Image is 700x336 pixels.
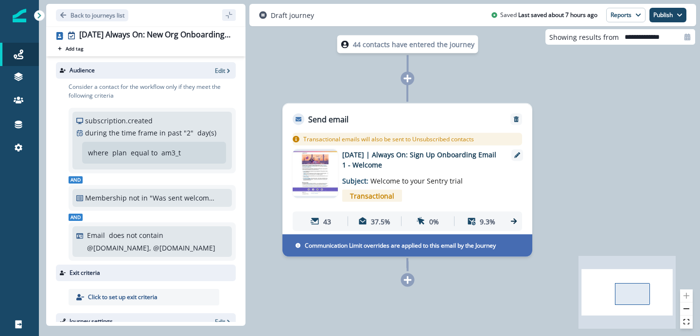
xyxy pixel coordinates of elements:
p: am3_t [161,148,181,158]
button: Add tag [56,45,85,52]
p: Send email [308,114,349,125]
div: 44 contacts have entered the journey [315,35,501,53]
p: 44 contacts have entered the journey [353,39,474,50]
button: Remove [508,116,524,123]
p: Audience [70,66,95,75]
button: Edit [215,318,232,326]
span: Transactional [342,190,402,202]
p: does not contain [109,230,163,240]
p: Consider a contact for the workflow only if they meet the following criteria [69,83,236,100]
p: Journey settings [70,317,113,326]
p: Membership [85,193,127,203]
p: 43 [323,216,331,226]
img: email asset unavailable [293,151,338,196]
p: 37.5% [371,216,390,226]
p: 0% [429,216,439,226]
p: Edit [215,318,225,326]
p: Click to set up exit criteria [88,293,157,302]
p: Back to journeys list [70,11,124,19]
p: 9.3% [480,216,495,226]
p: where [88,148,108,158]
p: " 2 " [184,128,193,138]
button: Go back [56,9,128,21]
button: Reports [606,8,646,22]
p: Email [87,230,105,240]
p: Edit [215,67,225,75]
g: Edge from 3b460c4d-2f5a-415c-a6ea-24023edeaf54 to node-add-under-38e5abda-1d03-478e-9fed-11d68c5e... [407,258,408,271]
button: zoom out [680,302,693,316]
p: Exit criteria [70,269,100,277]
g: Edge from node-dl-count to 3b460c4d-2f5a-415c-a6ea-24023edeaf54 [407,55,408,102]
p: equal to [131,148,157,158]
div: [DATE] Always On: New Org Onboarding - Welcome Email (Transactional) [79,30,232,41]
p: Last saved about 7 hours ago [518,11,597,19]
p: not in [129,193,148,203]
button: Publish [649,8,686,22]
p: Saved [500,11,517,19]
button: sidebar collapse toggle [222,9,236,21]
p: Add tag [66,46,83,51]
span: And [69,214,83,221]
p: Draft journey [271,10,314,20]
p: "Was sent welcome email from Marketo [DATE]-[DATE] (exclude from onboarding journey)" [150,193,215,203]
p: @[DOMAIN_NAME], @[DOMAIN_NAME] [87,243,215,253]
p: Communication Limit overrides are applied to this email by the Journey [305,241,496,250]
button: Edit [215,67,232,75]
span: Welcome to your Sentry trial [370,176,463,185]
p: day(s) [197,128,216,138]
p: Subject: [342,170,464,186]
p: in past [159,128,182,138]
span: And [69,176,83,184]
img: Inflection [13,9,26,22]
p: during the time frame [85,128,157,138]
p: [DATE] | Always On: Sign Up Onboarding Email 1 - Welcome [342,150,498,170]
p: Showing results from [549,32,619,42]
p: subscription.created [85,116,153,126]
div: Send emailRemoveTransactional emails will also be sent to Unsubscribed contactsemail asset unavai... [282,103,532,257]
p: Transactional emails will also be sent to Unsubscribed contacts [303,135,474,144]
button: fit view [680,316,693,329]
p: plan [112,148,127,158]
